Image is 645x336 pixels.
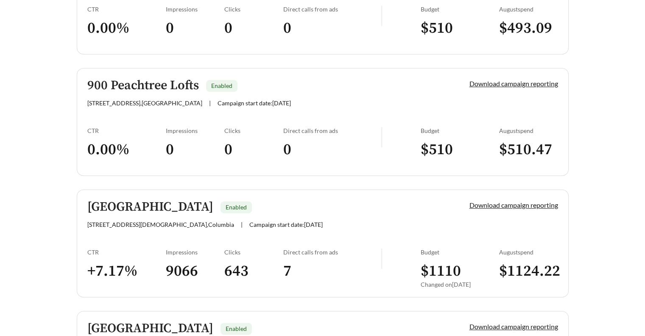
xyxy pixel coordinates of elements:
h3: 0 [224,19,283,38]
span: | [241,221,243,228]
a: Download campaign reporting [469,79,558,88]
div: August spend [499,127,558,134]
a: [GEOGRAPHIC_DATA]Enabled[STREET_ADDRESS][DEMOGRAPHIC_DATA],Columbia|Campaign start date:[DATE]Dow... [77,189,569,297]
div: August spend [499,6,558,13]
h3: 7 [283,262,381,281]
h5: [GEOGRAPHIC_DATA] [87,322,213,336]
div: Clicks [224,248,283,256]
div: CTR [87,6,166,13]
span: Enabled [226,203,247,211]
h3: $ 1124.22 [499,262,558,281]
div: Direct calls from ads [283,127,381,134]
span: Campaign start date: [DATE] [218,99,291,107]
span: Enabled [211,82,232,89]
div: Changed on [DATE] [421,281,499,288]
a: 900 Peachtree LoftsEnabled[STREET_ADDRESS],[GEOGRAPHIC_DATA]|Campaign start date:[DATE]Download c... [77,68,569,176]
h3: $ 510.47 [499,140,558,159]
div: Budget [421,6,499,13]
h3: 9066 [166,262,225,281]
h3: 0 [166,140,225,159]
span: [STREET_ADDRESS] , [GEOGRAPHIC_DATA] [87,99,202,107]
h3: 0.00 % [87,140,166,159]
h3: 0.00 % [87,19,166,38]
div: CTR [87,248,166,256]
h3: 0 [283,140,381,159]
div: August spend [499,248,558,256]
h3: $ 510 [421,19,499,38]
span: Campaign start date: [DATE] [249,221,323,228]
span: | [209,99,211,107]
div: Budget [421,248,499,256]
h5: 900 Peachtree Lofts [87,79,199,93]
h3: 0 [283,19,381,38]
a: Download campaign reporting [469,201,558,209]
div: Clicks [224,6,283,13]
div: CTR [87,127,166,134]
div: Impressions [166,127,225,134]
span: [STREET_ADDRESS][DEMOGRAPHIC_DATA] , Columbia [87,221,234,228]
a: Download campaign reporting [469,322,558,330]
h3: $ 510 [421,140,499,159]
h3: $ 1110 [421,262,499,281]
h3: $ 493.09 [499,19,558,38]
div: Direct calls from ads [283,248,381,256]
h3: 0 [224,140,283,159]
div: Impressions [166,248,225,256]
div: Impressions [166,6,225,13]
div: Direct calls from ads [283,6,381,13]
h3: + 7.17 % [87,262,166,281]
div: Budget [421,127,499,134]
span: Enabled [226,325,247,332]
h3: 0 [166,19,225,38]
h5: [GEOGRAPHIC_DATA] [87,200,213,214]
div: Clicks [224,127,283,134]
h3: 643 [224,262,283,281]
